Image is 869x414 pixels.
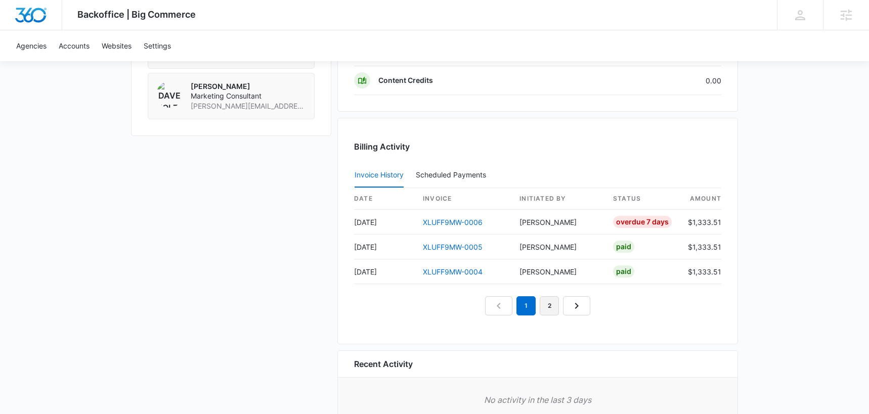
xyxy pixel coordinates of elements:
[96,30,138,61] a: Websites
[138,30,177,61] a: Settings
[53,30,96,61] a: Accounts
[191,91,306,101] span: Marketing Consultant
[191,101,306,111] span: [PERSON_NAME][EMAIL_ADDRESS][PERSON_NAME][DOMAIN_NAME]
[613,265,634,278] div: Paid
[511,259,605,284] td: [PERSON_NAME]
[354,235,415,259] td: [DATE]
[416,171,490,178] div: Scheduled Payments
[415,188,511,210] th: invoice
[354,358,413,370] h6: Recent Activity
[191,81,306,91] p: [PERSON_NAME]
[516,296,536,315] em: 1
[605,188,680,210] th: status
[77,9,196,20] span: Backoffice | Big Commerce
[423,243,483,251] a: XLUFF9MW-0005
[680,235,721,259] td: $1,333.51
[485,296,590,315] nav: Pagination
[511,235,605,259] td: [PERSON_NAME]
[511,188,605,210] th: Initiated By
[614,66,721,95] td: 0.00
[680,210,721,235] td: $1,333.51
[10,30,53,61] a: Agencies
[354,394,721,406] p: No activity in the last 3 days
[423,267,483,276] a: XLUFF9MW-0004
[354,141,721,153] h3: Billing Activity
[156,81,183,108] img: Dave Holzapfel
[423,218,483,226] a: XLUFF9MW-0006
[354,259,415,284] td: [DATE]
[613,216,672,228] div: Overdue 7 Days
[511,210,605,235] td: [PERSON_NAME]
[354,188,415,210] th: date
[680,188,721,210] th: amount
[540,296,559,315] a: Page 2
[563,296,590,315] a: Next Page
[680,259,721,284] td: $1,333.51
[613,241,634,253] div: Paid
[378,75,433,85] p: Content Credits
[354,210,415,235] td: [DATE]
[355,163,404,188] button: Invoice History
